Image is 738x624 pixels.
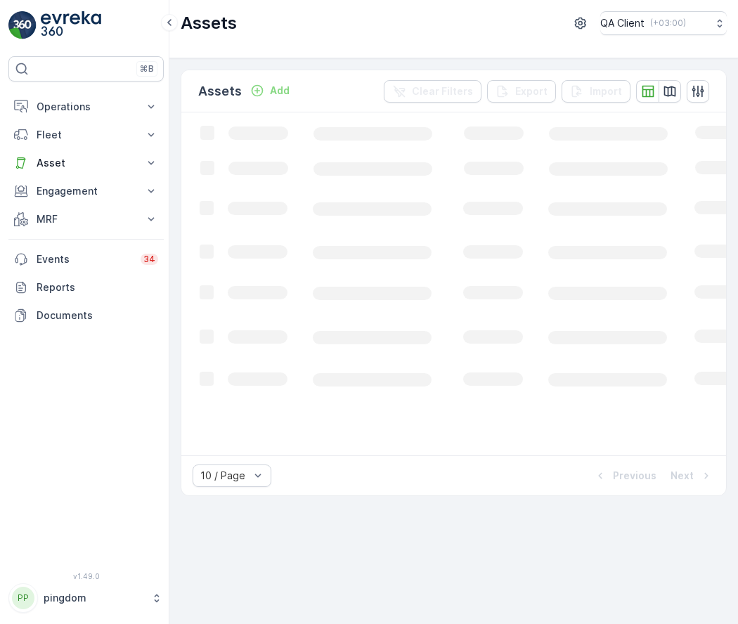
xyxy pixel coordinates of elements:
[669,467,715,484] button: Next
[12,587,34,609] div: PP
[592,467,658,484] button: Previous
[37,280,158,294] p: Reports
[181,12,237,34] p: Assets
[37,100,136,114] p: Operations
[8,177,164,205] button: Engagement
[37,308,158,323] p: Documents
[8,93,164,121] button: Operations
[8,273,164,301] a: Reports
[8,583,164,613] button: PPpingdom
[487,80,556,103] button: Export
[143,254,155,265] p: 34
[562,80,630,103] button: Import
[198,82,242,101] p: Assets
[671,469,694,483] p: Next
[245,82,295,99] button: Add
[412,84,473,98] p: Clear Filters
[8,121,164,149] button: Fleet
[8,245,164,273] a: Events34
[384,80,481,103] button: Clear Filters
[37,252,132,266] p: Events
[37,184,136,198] p: Engagement
[515,84,548,98] p: Export
[44,591,144,605] p: pingdom
[613,469,656,483] p: Previous
[37,156,136,170] p: Asset
[270,84,290,98] p: Add
[590,84,622,98] p: Import
[600,11,727,35] button: QA Client(+03:00)
[8,11,37,39] img: logo
[600,16,645,30] p: QA Client
[8,149,164,177] button: Asset
[140,63,154,74] p: ⌘B
[8,205,164,233] button: MRF
[41,11,101,39] img: logo_light-DOdMpM7g.png
[37,128,136,142] p: Fleet
[8,572,164,580] span: v 1.49.0
[37,212,136,226] p: MRF
[8,301,164,330] a: Documents
[650,18,686,29] p: ( +03:00 )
